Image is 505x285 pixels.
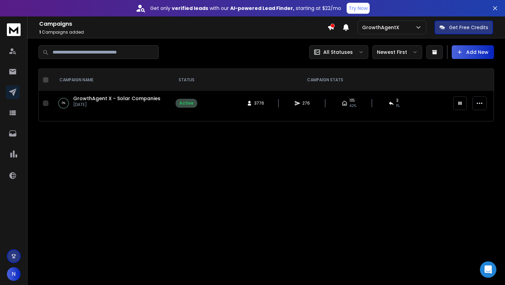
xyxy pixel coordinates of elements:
p: Campaigns added [39,29,327,35]
button: Get Free Credits [435,21,493,34]
p: [DATE] [73,102,160,107]
div: Open Intercom Messenger [480,261,496,278]
p: 0 % [62,100,65,107]
p: All Statuses [323,49,353,56]
strong: verified leads [172,5,208,12]
span: 1 % [396,103,400,109]
span: 276 [302,100,310,106]
button: Newest First [372,45,422,59]
th: CAMPAIGN NAME [51,69,171,91]
span: 3776 [254,100,264,106]
img: logo [7,23,21,36]
span: 115 [349,98,355,103]
p: Get Free Credits [449,24,488,31]
strong: AI-powered Lead Finder, [230,5,294,12]
th: STATUS [171,69,201,91]
span: 42 % [349,103,356,109]
button: N [7,267,21,281]
a: GrowthAgent X - Solar Companies [73,95,160,102]
p: Try Now [349,5,368,12]
th: CAMPAIGN STATS [201,69,449,91]
p: GrowthAgentX [362,24,402,31]
button: Try Now [347,3,370,14]
h1: Campaigns [39,20,327,28]
button: Add New [452,45,494,59]
span: 3 [396,98,399,103]
p: Get only with our starting at $22/mo [150,5,341,12]
td: 0%GrowthAgent X - Solar Companies[DATE] [51,91,171,116]
span: 1 [39,29,41,35]
div: Active [179,100,193,106]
